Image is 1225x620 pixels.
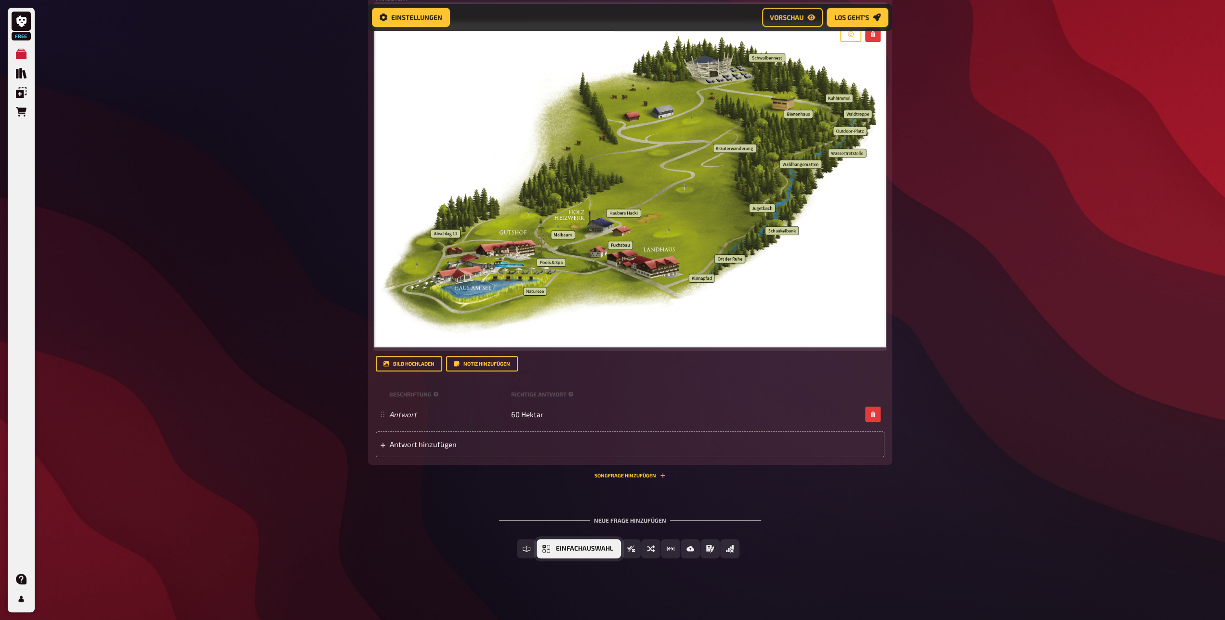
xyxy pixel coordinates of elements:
[556,545,613,552] span: Einfachauswahl
[827,8,888,27] button: Los geht's
[770,14,803,21] span: Vorschau
[446,356,518,371] button: Notiz hinzufügen
[720,539,739,558] button: Offline Frage
[621,539,641,558] button: Wahr / Falsch
[834,14,869,21] span: Los geht's
[517,539,536,558] button: Freitext Eingabe
[537,539,621,558] button: Einfachauswahl
[376,356,442,371] button: Bild hochladen
[499,501,761,531] div: Neue Frage hinzufügen
[511,410,543,419] span: 60 Hektar
[372,8,450,27] button: Einstellungen
[13,33,30,39] span: Free
[700,539,720,558] button: Prosa (Langtext)
[641,539,660,558] button: Sortierfrage
[391,14,442,21] span: Einstellungen
[762,8,823,27] button: Vorschau
[661,539,680,558] button: Schätzfrage
[594,473,666,478] button: Songfrage hinzufügen
[376,23,884,345] img: 1. Bild
[511,390,576,398] small: Richtige Antwort
[390,440,540,449] span: Antwort hinzufügen
[681,539,700,558] button: Bild-Antwort
[389,410,417,419] i: Antwort
[389,390,507,398] small: Beschriftung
